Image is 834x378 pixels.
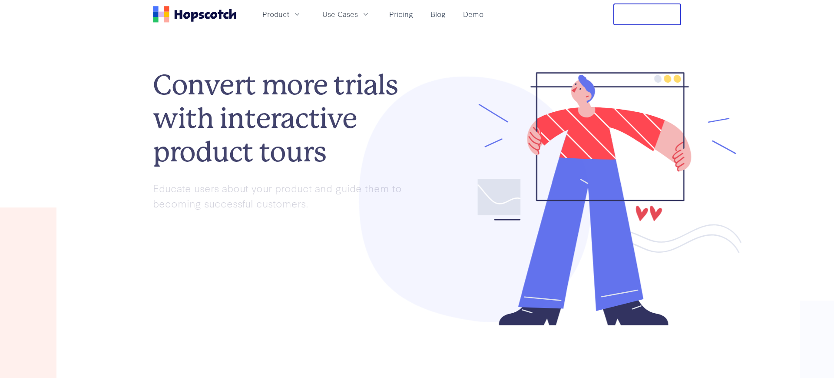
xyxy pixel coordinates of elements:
[262,9,289,20] span: Product
[460,7,487,21] a: Demo
[613,3,681,25] button: Free Trial
[317,7,375,21] button: Use Cases
[322,9,358,20] span: Use Cases
[153,181,417,211] p: Educate users about your product and guide them to becoming successful customers.
[386,7,417,21] a: Pricing
[427,7,449,21] a: Blog
[153,68,417,168] h1: Convert more trials with interactive product tours
[153,6,236,23] a: Home
[257,7,307,21] button: Product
